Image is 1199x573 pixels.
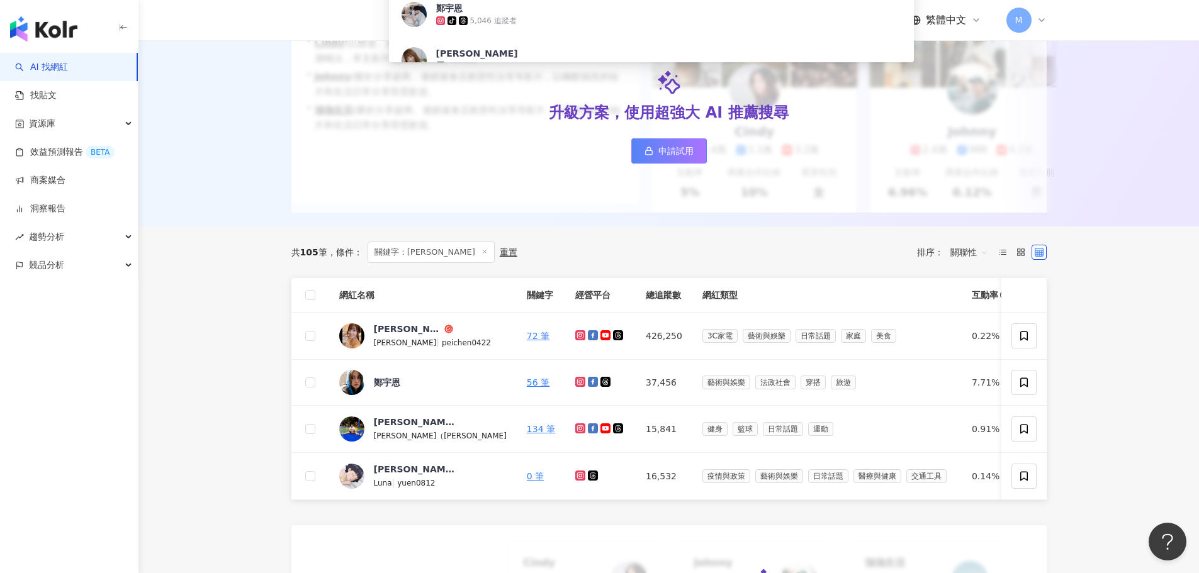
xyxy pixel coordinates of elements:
[755,469,803,483] span: 藝術與娛樂
[397,479,435,487] span: yuen0812
[374,338,437,347] span: [PERSON_NAME]
[831,376,856,389] span: 旅遊
[500,247,517,257] div: 重置
[801,376,826,389] span: 穿搭
[972,376,1011,389] div: 7.71%
[10,16,77,42] img: logo
[527,331,549,341] a: 72 筆
[702,376,750,389] span: 藝術與娛樂
[972,422,1011,436] div: 0.91%
[796,329,836,343] span: 日常話題
[15,233,24,242] span: rise
[442,338,491,347] span: peichen0422
[29,251,64,279] span: 競品分析
[636,278,692,313] th: 總追蹤數
[517,278,565,313] th: 關鍵字
[470,16,517,26] div: 5,046 追蹤者
[436,47,518,60] div: [PERSON_NAME]
[339,464,364,489] img: KOL Avatar
[374,376,400,389] div: 鄭宇恩
[853,469,901,483] span: 醫療與健康
[631,138,707,164] a: 申請試用
[15,89,57,102] a: 找貼文
[339,370,364,395] img: KOL Avatar
[527,377,549,387] a: 56 筆
[636,406,692,453] td: 15,841
[636,453,692,500] td: 16,532
[972,289,998,301] span: 互動率
[402,47,427,72] img: KOL Avatar
[692,278,962,313] th: 網紅類型
[755,376,796,389] span: 法政社會
[763,422,803,436] span: 日常話題
[658,146,694,156] span: 申請試用
[29,109,55,138] span: 資源庫
[565,278,636,313] th: 經營平台
[374,323,442,335] div: [PERSON_NAME]
[926,13,966,27] span: 繁體中文
[871,329,896,343] span: 美食
[808,469,848,483] span: 日常話題
[950,242,988,262] span: 關聯性
[636,360,692,406] td: 37,456
[339,416,364,442] img: KOL Avatar
[339,323,507,349] a: KOL Avatar[PERSON_NAME][PERSON_NAME]|peichen0422
[702,469,750,483] span: 疫情與政策
[527,471,544,481] a: 0 筆
[702,422,728,436] span: 健身
[549,103,788,124] div: 升級方案，使用超強大 AI 推薦搜尋
[527,424,555,434] a: 134 筆
[436,337,442,347] span: |
[1149,523,1186,560] iframe: Help Scout Beacon - Open
[291,247,327,257] div: 共 筆
[15,61,68,74] a: searchAI 找網紅
[374,479,392,487] span: Luna
[917,242,995,262] div: 排序：
[374,416,456,428] div: [PERSON_NAME]
[1015,13,1022,27] span: M
[29,223,64,251] span: 趨勢分析
[339,323,364,348] img: KOL Avatar
[15,146,115,159] a: 效益預測報告BETA
[374,431,507,440] span: [PERSON_NAME]（[PERSON_NAME]
[702,329,738,343] span: 3C家電
[15,174,65,187] a: 商案媒合
[300,247,318,257] span: 105
[972,469,1011,483] div: 0.14%
[972,329,1011,343] div: 0.22%
[743,329,791,343] span: 藝術與娛樂
[339,370,507,395] a: KOL Avatar鄭宇恩
[436,2,463,14] div: 鄭宇恩
[374,463,456,476] div: [PERSON_NAME]
[906,469,947,483] span: 交通工具
[448,61,499,72] div: 18,900 追蹤者
[636,313,692,360] td: 426,250
[368,242,495,263] span: 關鍵字：[PERSON_NAME]
[327,247,363,257] span: 條件 ：
[15,203,65,215] a: 洞察報告
[998,289,1011,301] span: info-circle
[808,422,833,436] span: 運動
[339,463,507,489] a: KOL Avatar[PERSON_NAME]Luna|yuen0812
[841,329,866,343] span: 家庭
[392,477,398,487] span: |
[733,422,758,436] span: 籃球
[329,278,517,313] th: 網紅名稱
[402,2,427,27] img: KOL Avatar
[339,416,507,442] a: KOL Avatar[PERSON_NAME][PERSON_NAME]（[PERSON_NAME]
